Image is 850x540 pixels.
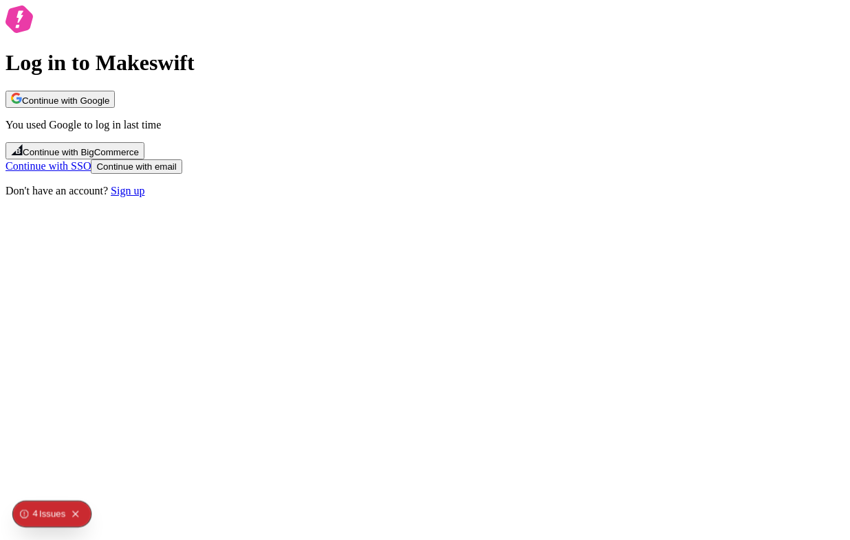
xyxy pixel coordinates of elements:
[6,91,115,108] button: Continue with Google
[23,147,139,157] span: Continue with BigCommerce
[6,50,844,76] h1: Log in to Makeswift
[91,159,182,174] button: Continue with email
[6,142,144,159] button: Continue with BigCommerce
[6,119,844,131] p: You used Google to log in last time
[6,160,91,172] a: Continue with SSO
[96,161,176,172] span: Continue with email
[22,95,109,106] span: Continue with Google
[111,185,144,196] a: Sign up
[6,185,844,197] p: Don't have an account?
